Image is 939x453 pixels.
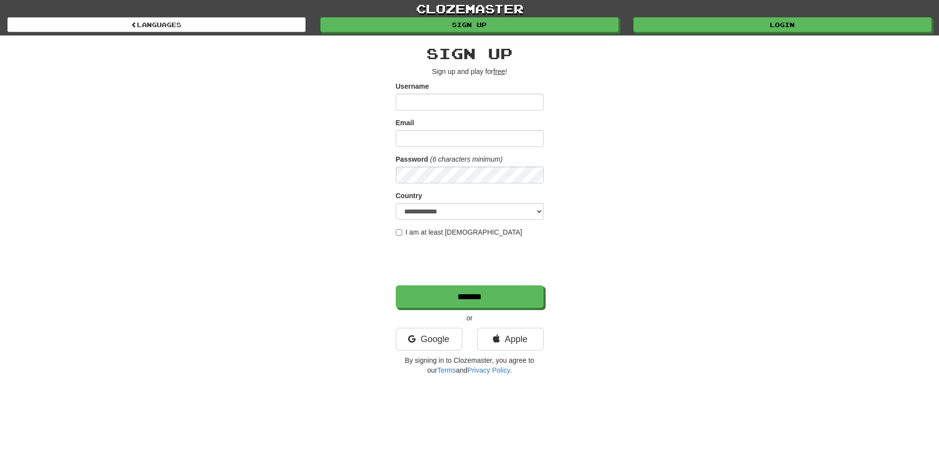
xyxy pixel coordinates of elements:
[396,67,544,76] p: Sign up and play for !
[477,328,544,350] a: Apple
[396,45,544,62] h2: Sign up
[437,366,456,374] a: Terms
[396,191,422,201] label: Country
[633,17,932,32] a: Login
[396,118,414,128] label: Email
[396,154,428,164] label: Password
[396,355,544,375] p: By signing in to Clozemaster, you agree to our and .
[396,313,544,323] p: or
[320,17,619,32] a: Sign up
[7,17,306,32] a: Languages
[396,81,429,91] label: Username
[396,328,462,350] a: Google
[396,227,522,237] label: I am at least [DEMOGRAPHIC_DATA]
[396,242,546,280] iframe: reCAPTCHA
[396,229,402,236] input: I am at least [DEMOGRAPHIC_DATA]
[493,68,505,75] u: free
[467,366,510,374] a: Privacy Policy
[430,155,503,163] em: (6 characters minimum)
